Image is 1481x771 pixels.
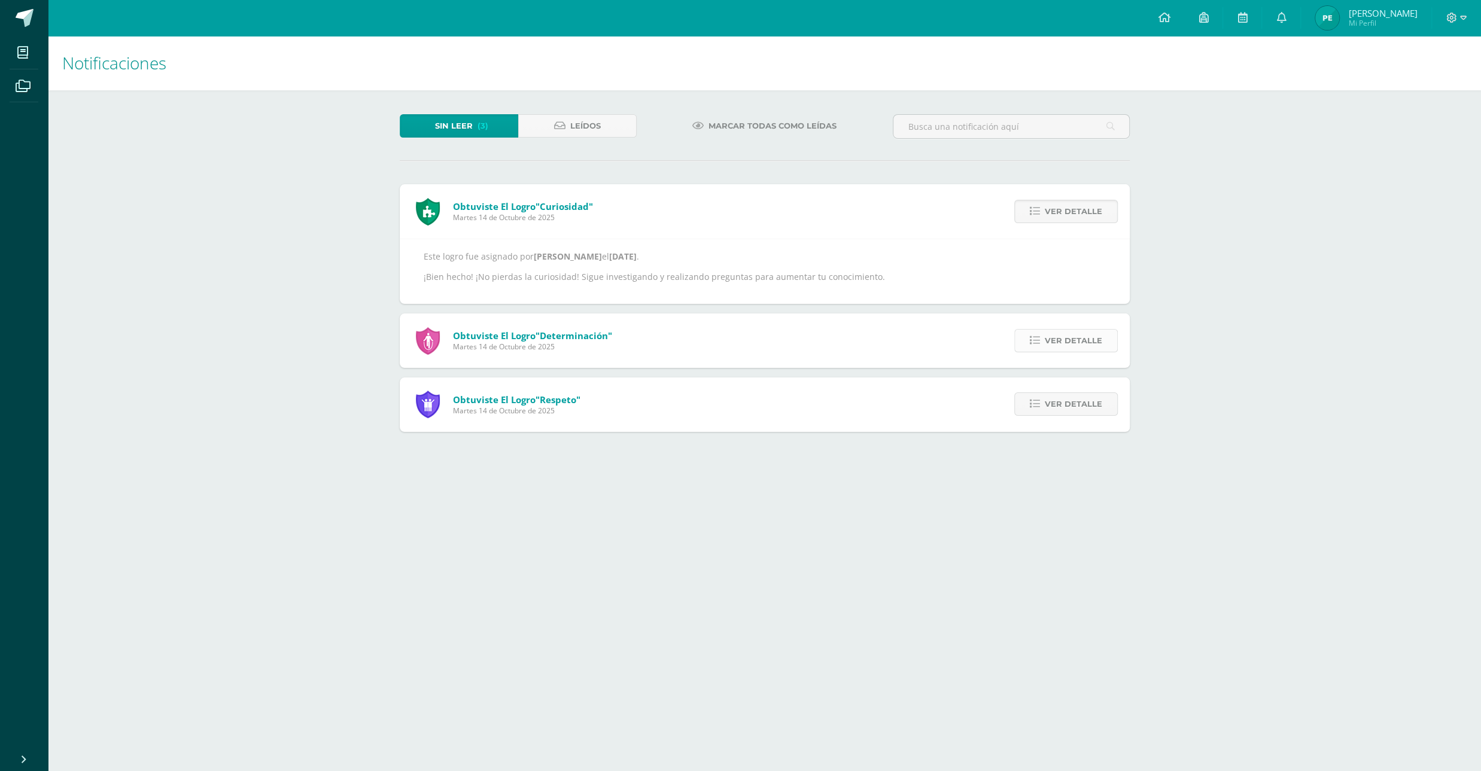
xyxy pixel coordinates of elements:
[478,115,488,137] span: (3)
[708,115,837,137] span: Marcar todas como leídas
[424,272,1106,282] p: ¡Bien hecho! ¡No pierdas la curiosidad! Sigue investigando y realizando preguntas para aumentar t...
[1045,393,1102,415] span: Ver detalle
[400,114,518,138] a: Sin leer(3)
[453,212,593,223] span: Martes 14 de Octubre de 2025
[536,394,580,406] span: "Respeto"
[893,115,1129,138] input: Busca una notificación aquí
[453,330,612,342] span: Obtuviste el logro
[1045,200,1102,223] span: Ver detalle
[453,200,593,212] span: Obtuviste el logro
[677,114,852,138] a: Marcar todas como leídas
[536,200,593,212] span: "Curiosidad"
[424,251,1106,262] p: Este logro fue asignado por el .
[62,51,166,74] span: Notificaciones
[453,394,580,406] span: Obtuviste el logro
[609,251,637,262] strong: [DATE]
[534,251,602,262] strong: [PERSON_NAME]
[518,114,637,138] a: Leídos
[435,115,473,137] span: Sin leer
[1348,18,1417,28] span: Mi Perfil
[536,330,612,342] span: "Determinación"
[453,406,580,416] span: Martes 14 de Octubre de 2025
[570,115,601,137] span: Leídos
[1348,7,1417,19] span: [PERSON_NAME]
[453,342,612,352] span: Martes 14 de Octubre de 2025
[1045,330,1102,352] span: Ver detalle
[1315,6,1339,30] img: 23ec1711212fb13d506ed84399d281dc.png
